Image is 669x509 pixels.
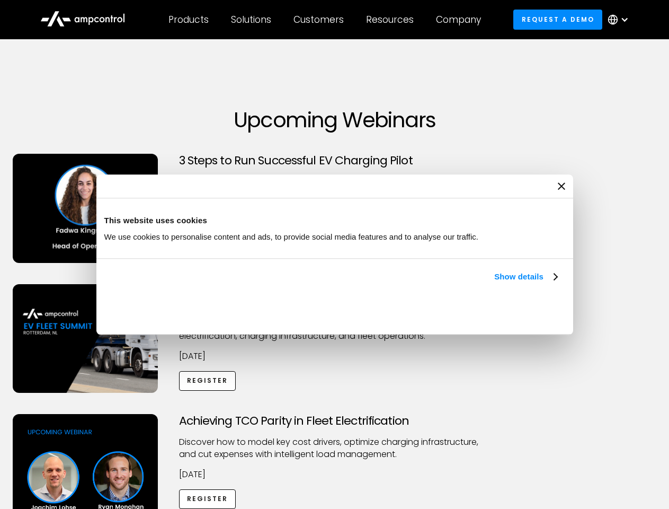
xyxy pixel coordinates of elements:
[409,295,561,326] button: Okay
[293,14,344,25] div: Customers
[168,14,209,25] div: Products
[104,214,565,227] div: This website uses cookies
[366,14,414,25] div: Resources
[179,436,490,460] p: Discover how to model key cost drivers, optimize charging infrastructure, and cut expenses with i...
[179,371,236,391] a: Register
[513,10,602,29] a: Request a demo
[13,107,657,133] h1: Upcoming Webinars
[436,14,481,25] div: Company
[231,14,271,25] div: Solutions
[558,182,565,190] button: Close banner
[179,414,490,428] h3: Achieving TCO Parity in Fleet Electrification
[179,489,236,509] a: Register
[104,232,479,241] span: We use cookies to personalise content and ads, to provide social media features and to analyse ou...
[179,469,490,480] p: [DATE]
[179,350,490,362] p: [DATE]
[179,154,490,168] h3: 3 Steps to Run Successful EV Charging Pilot
[494,270,557,283] a: Show details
